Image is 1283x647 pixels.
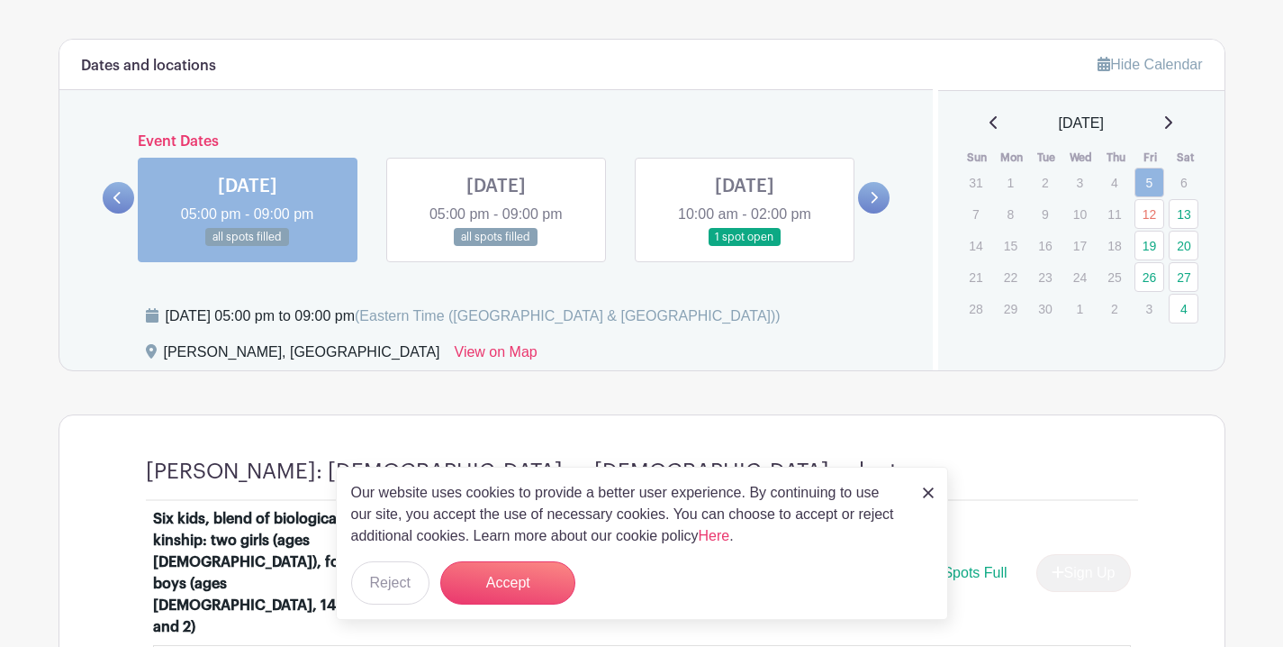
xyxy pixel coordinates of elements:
p: 30 [1030,295,1060,323]
p: 14 [961,232,990,260]
p: 3 [1065,169,1095,196]
h4: [PERSON_NAME]: [DEMOGRAPHIC_DATA] or [DEMOGRAPHIC_DATA] volunteers [146,459,942,485]
p: 8 [996,200,1025,228]
div: [DATE] 05:00 pm to 09:00 pm [166,305,781,327]
p: 4 [1099,169,1129,196]
th: Fri [1134,149,1169,167]
p: 16 [1030,232,1060,260]
p: 2 [1099,295,1129,323]
div: Six kids, blend of biological and kinship: two girls (ages [DEMOGRAPHIC_DATA]), four boys (ages [... [153,508,376,638]
a: 13 [1169,199,1198,229]
a: 27 [1169,262,1198,292]
p: 1 [996,169,1025,196]
p: 21 [961,263,990,291]
p: 17 [1065,232,1095,260]
p: 23 [1030,263,1060,291]
span: Spots Full [943,565,1007,580]
a: Here [699,528,730,543]
span: (Eastern Time ([GEOGRAPHIC_DATA] & [GEOGRAPHIC_DATA])) [355,308,781,323]
span: [DATE] [1059,113,1104,134]
button: Accept [440,561,575,605]
h6: Dates and locations [81,58,216,75]
a: 4 [1169,294,1198,323]
button: Reject [351,561,429,605]
a: 5 [1134,168,1164,197]
p: 18 [1099,232,1129,260]
p: 28 [961,295,990,323]
a: 20 [1169,231,1198,260]
p: 29 [996,295,1025,323]
h6: Event Dates [134,133,859,150]
img: close_button-5f87c8562297e5c2d7936805f587ecaba9071eb48480494691a3f1689db116b3.svg [923,488,934,498]
p: 11 [1099,200,1129,228]
a: 26 [1134,262,1164,292]
p: 3 [1134,295,1164,323]
p: 25 [1099,263,1129,291]
p: 7 [961,200,990,228]
th: Wed [1064,149,1099,167]
p: 31 [961,169,990,196]
p: 1 [1065,295,1095,323]
p: 15 [996,232,1025,260]
p: 10 [1065,200,1095,228]
th: Mon [995,149,1030,167]
th: Sat [1168,149,1203,167]
a: 19 [1134,231,1164,260]
a: 12 [1134,199,1164,229]
th: Thu [1098,149,1134,167]
th: Sun [960,149,995,167]
p: 22 [996,263,1025,291]
div: [PERSON_NAME], [GEOGRAPHIC_DATA] [164,342,440,370]
p: 6 [1169,169,1198,196]
th: Tue [1029,149,1064,167]
a: View on Map [455,342,538,370]
p: 9 [1030,200,1060,228]
a: Hide Calendar [1098,57,1202,72]
p: 2 [1030,169,1060,196]
p: 24 [1065,263,1095,291]
p: Our website uses cookies to provide a better user experience. By continuing to use our site, you ... [351,482,904,547]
